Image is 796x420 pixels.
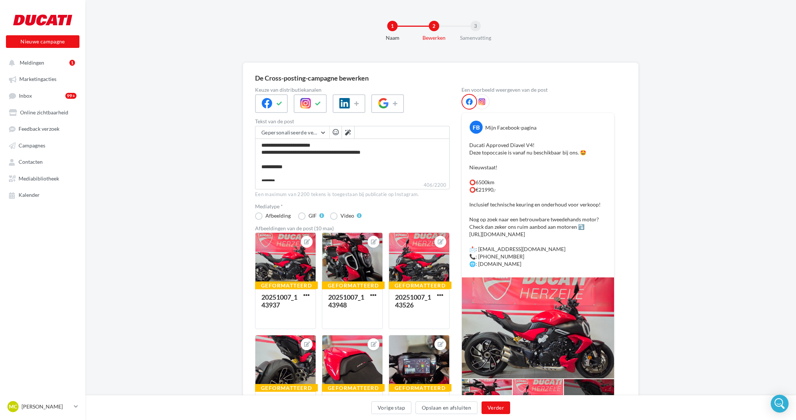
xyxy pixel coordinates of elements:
[19,159,43,165] span: Contacten
[255,384,318,392] div: Geformatteerd
[6,400,79,414] a: MC [PERSON_NAME]
[19,175,59,182] span: Mediabibliotheek
[470,121,483,134] div: FB
[395,293,431,309] div: 20251007_143526
[461,87,614,92] div: Een voorbeeld weergeven van de post
[389,281,451,290] div: Geformatteerd
[19,126,59,132] span: Feedback verzoek
[6,35,79,48] button: Nieuwe campagne
[4,139,81,152] a: Campagnes
[322,384,385,392] div: Geformatteerd
[255,75,369,81] div: De Cross-posting-campagne bewerken
[255,191,450,198] div: Een maximum van 2200 tekens is toegestaan bij publicatie op Instagram.
[65,93,76,99] div: 99+
[69,60,75,66] div: 1
[389,384,451,392] div: Geformatteerd
[255,181,450,189] label: 406/2200
[771,395,789,413] div: Open Intercom Messenger
[328,293,364,309] div: 20251007_143948
[387,21,398,31] div: 1
[415,401,477,414] button: Opslaan en afsluiten
[261,293,297,309] div: 20251007_143937
[4,89,81,102] a: Inbox99+
[4,155,81,168] a: Contacten
[255,126,329,139] button: Gepersonaliseerde velden
[255,226,450,231] div: Afbeeldingen van de post (10 max)
[429,21,439,31] div: 2
[255,87,450,92] label: Keuze van distributiekanalen
[371,401,411,414] button: Vorige stap
[19,192,40,198] span: Kalender
[309,213,317,218] div: GIF
[265,213,291,218] div: Afbeelding
[4,56,78,69] button: Meldingen 1
[255,281,318,290] div: Geformatteerd
[470,21,481,31] div: 3
[469,141,607,268] p: Ducati Approved Diavel V4! Deze topoccasie is vanaf nu beschikbaar bij ons. 🤩 Nieuwstaat! ⭕6500km...
[9,403,17,410] span: MC
[20,59,44,66] span: Meldingen
[4,105,81,119] a: Online zichtbaarheid
[485,124,536,131] div: Mijn Facebook-pagina
[482,401,510,414] button: Verder
[255,119,450,124] label: Tekst van de post
[20,109,68,115] span: Online zichtbaarheid
[410,34,458,42] div: Bewerken
[261,129,324,136] span: Gepersonaliseerde velden
[255,204,450,209] label: Mediatype *
[4,172,81,185] a: Mediabibliotheek
[4,72,81,85] a: Marketingacties
[4,188,81,201] a: Kalender
[4,122,81,135] a: Feedback verzoek
[22,403,71,410] p: [PERSON_NAME]
[340,213,354,218] div: Video
[19,76,56,82] span: Marketingacties
[369,34,416,42] div: Naam
[322,281,385,290] div: Geformatteerd
[19,92,32,99] span: Inbox
[452,34,499,42] div: Samenvatting
[19,142,45,149] span: Campagnes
